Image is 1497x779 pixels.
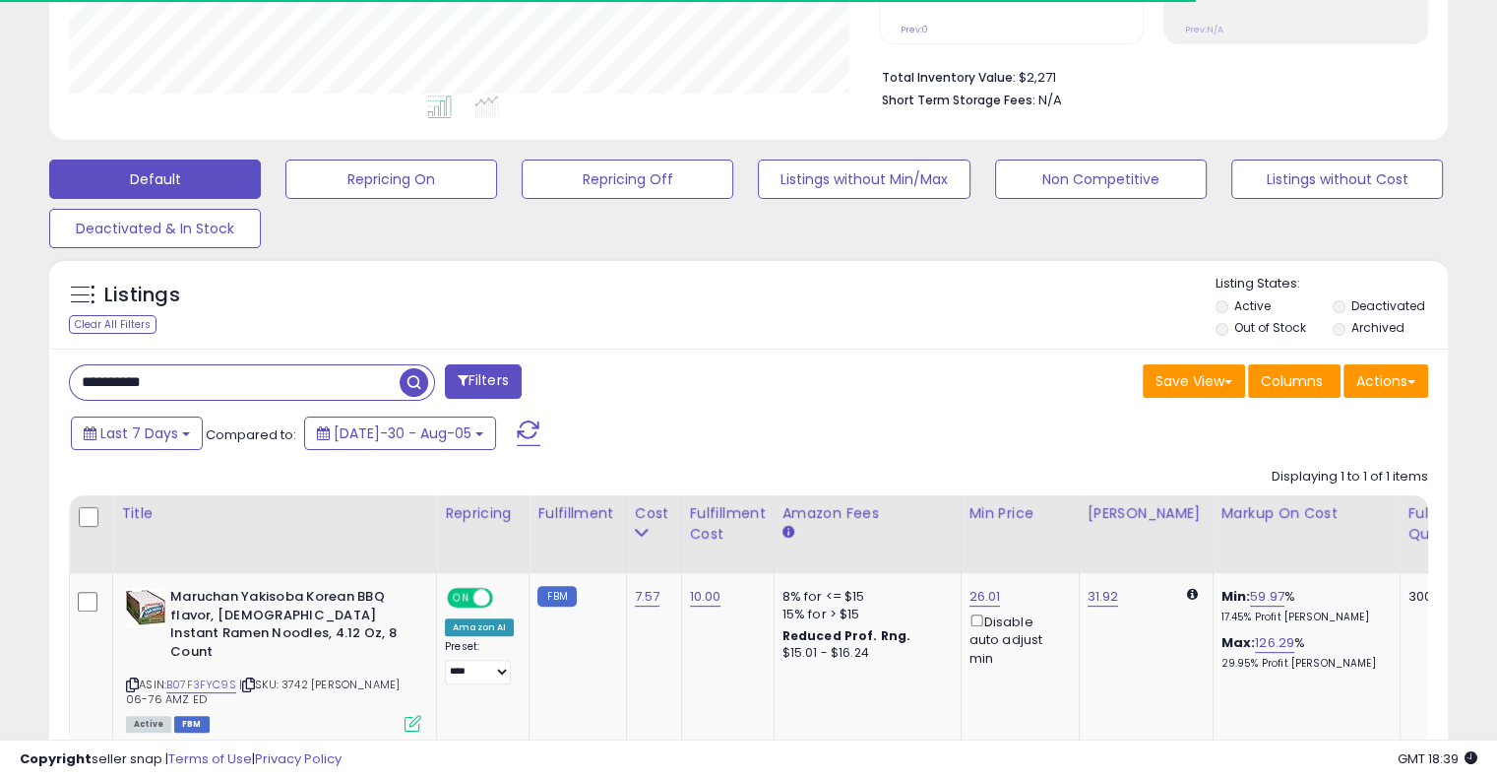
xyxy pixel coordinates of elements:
small: Prev: N/A [1185,24,1223,35]
a: 26.01 [969,587,1001,607]
span: Compared to: [206,425,296,444]
a: Terms of Use [168,749,252,768]
a: 59.97 [1250,587,1284,607]
button: Listings without Cost [1231,160,1443,199]
a: 31.92 [1088,587,1119,607]
div: Repricing [445,503,521,524]
span: FBM [174,716,210,733]
div: Fulfillable Quantity [1408,503,1476,545]
div: Amazon Fees [782,503,953,524]
div: Disable auto adjust min [969,611,1064,668]
button: Actions [1343,364,1428,398]
div: Clear All Filters [69,315,156,334]
div: 300 [1408,588,1469,606]
a: 126.29 [1255,633,1294,653]
small: FBM [537,586,576,607]
label: Archived [1350,319,1403,336]
p: 17.45% Profit [PERSON_NAME] [1221,611,1385,624]
img: 51UEiQNjBjL._SL40_.jpg [126,588,165,627]
div: [PERSON_NAME] [1088,503,1205,524]
p: 29.95% Profit [PERSON_NAME] [1221,657,1385,671]
b: Total Inventory Value: [882,69,1016,86]
strong: Copyright [20,749,92,768]
span: | SKU: 3742 [PERSON_NAME] 06-76 AMZ ED [126,677,400,706]
b: Maruchan Yakisoba Korean BBQ flavor, [DEMOGRAPHIC_DATA] Instant Ramen Noodles, 4.12 Oz, 8 Count [170,588,409,666]
b: Min: [1221,587,1251,606]
p: Listing States: [1216,275,1448,293]
button: Deactivated & In Stock [49,209,261,248]
a: Privacy Policy [255,749,342,768]
div: Fulfillment Cost [690,503,766,545]
div: 8% for <= $15 [782,588,946,606]
label: Active [1234,297,1271,314]
div: Displaying 1 to 1 of 1 items [1272,468,1428,487]
span: N/A [1038,91,1062,109]
button: [DATE]-30 - Aug-05 [304,417,496,450]
div: Min Price [969,503,1071,524]
b: Reduced Prof. Rng. [782,627,911,644]
label: Out of Stock [1234,319,1306,336]
h5: Listings [104,282,180,309]
div: % [1221,588,1385,624]
b: Max: [1221,633,1256,652]
span: OFF [490,590,522,607]
a: 10.00 [690,587,721,607]
div: Fulfillment [537,503,617,524]
div: $15.01 - $16.24 [782,645,946,662]
span: Columns [1261,371,1323,391]
div: Markup on Cost [1221,503,1392,524]
small: Amazon Fees. [782,524,794,542]
button: Save View [1143,364,1245,398]
button: Last 7 Days [71,417,203,450]
div: 15% for > $15 [782,606,946,623]
button: Repricing On [285,160,497,199]
div: Cost [635,503,673,524]
button: Non Competitive [995,160,1207,199]
div: Preset: [445,640,514,684]
a: B07F3FYC9S [166,677,236,693]
a: 7.57 [635,587,660,607]
button: Listings without Min/Max [758,160,969,199]
th: The percentage added to the cost of goods (COGS) that forms the calculator for Min & Max prices. [1213,495,1400,573]
span: 2025-08-13 18:39 GMT [1398,749,1477,768]
span: Last 7 Days [100,423,178,443]
span: [DATE]-30 - Aug-05 [334,423,471,443]
span: All listings currently available for purchase on Amazon [126,716,171,733]
button: Repricing Off [522,160,733,199]
div: seller snap | | [20,750,342,769]
div: Amazon AI [445,618,514,636]
b: Short Term Storage Fees: [882,92,1035,108]
div: % [1221,634,1385,671]
button: Default [49,160,261,199]
label: Deactivated [1350,297,1424,314]
button: Filters [445,364,522,399]
span: ON [449,590,473,607]
small: Prev: 0 [901,24,928,35]
div: Title [121,503,428,524]
button: Columns [1248,364,1341,398]
li: $2,271 [882,64,1413,88]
